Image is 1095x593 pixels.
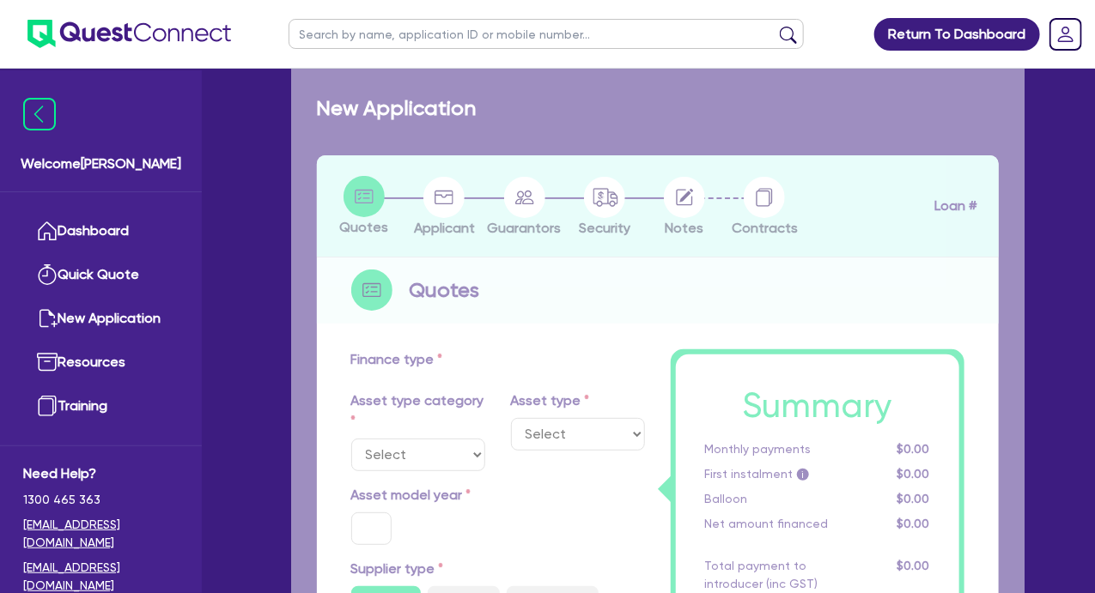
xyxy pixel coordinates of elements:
a: Quick Quote [23,253,179,297]
img: new-application [37,308,58,329]
img: training [37,396,58,416]
a: Dropdown toggle [1043,12,1088,57]
a: New Application [23,297,179,341]
a: Dashboard [23,209,179,253]
img: resources [37,352,58,372]
img: quick-quote [37,264,58,285]
a: Resources [23,341,179,384]
span: 1300 465 363 [23,491,179,509]
img: quest-connect-logo-blue [27,20,231,48]
a: [EMAIL_ADDRESS][DOMAIN_NAME] [23,516,179,552]
a: Return To Dashboard [874,18,1040,51]
input: Search by name, application ID or mobile number... [289,19,804,49]
img: icon-menu-close [23,98,56,130]
span: Welcome [PERSON_NAME] [21,154,181,174]
span: Need Help? [23,463,179,484]
a: Training [23,384,179,428]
